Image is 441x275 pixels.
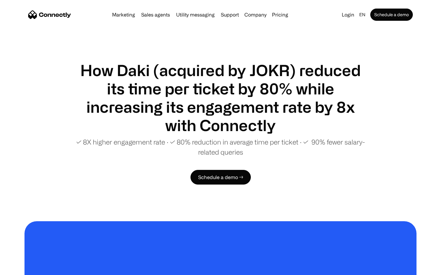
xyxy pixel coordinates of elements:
[174,12,217,17] a: Utility messaging
[139,12,172,17] a: Sales agents
[12,264,37,273] ul: Language list
[359,10,365,19] div: en
[73,137,367,157] p: ✓ 8X higher engagement rate ∙ ✓ 80% reduction in average time per ticket ∙ ✓ 90% fewer salary-rel...
[110,12,138,17] a: Marketing
[218,12,241,17] a: Support
[6,264,37,273] aside: Language selected: English
[244,10,266,19] div: Company
[339,10,357,19] a: Login
[73,61,367,134] h1: How Daki (acquired by JOKR) reduced its time per ticket by 80% while increasing its engagement ra...
[269,12,291,17] a: Pricing
[370,9,413,21] a: Schedule a demo
[190,170,251,185] a: Schedule a demo →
